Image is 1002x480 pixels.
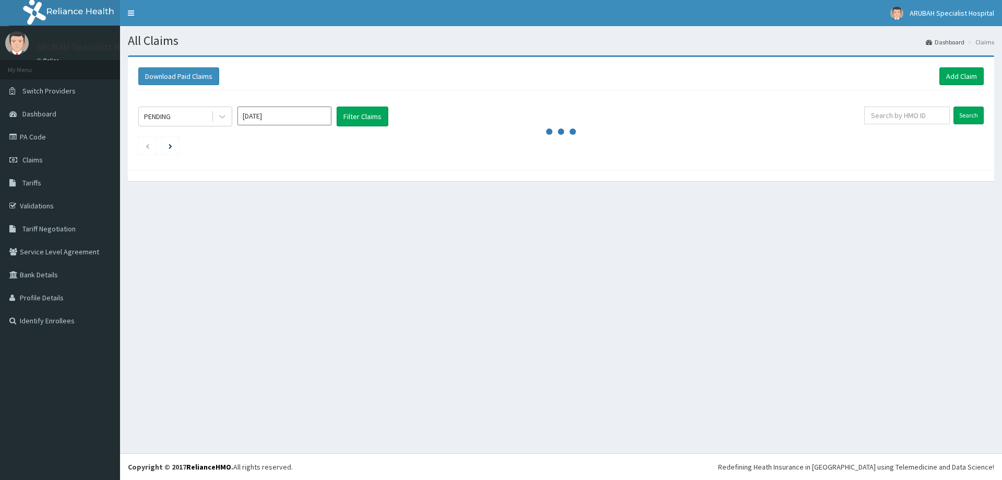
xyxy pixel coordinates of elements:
img: User Image [5,31,29,55]
div: PENDING [144,111,171,122]
p: ARUBAH Specialist Hospital [37,42,149,52]
li: Claims [965,38,994,46]
a: Dashboard [926,38,964,46]
a: Previous page [145,141,150,150]
a: Online [37,57,62,64]
img: User Image [890,7,903,20]
button: Filter Claims [337,107,388,126]
div: Redefining Heath Insurance in [GEOGRAPHIC_DATA] using Telemedicine and Data Science! [718,462,994,472]
span: Claims [22,155,43,165]
a: Next page [169,141,172,150]
strong: Copyright © 2017 . [128,462,233,472]
span: ARUBAH Specialist Hospital [910,8,994,18]
svg: audio-loading [545,116,577,147]
h1: All Claims [128,34,994,48]
input: Search [953,107,984,124]
input: Search by HMO ID [864,107,950,124]
input: Select Month and Year [237,107,331,125]
footer: All rights reserved. [120,453,1002,480]
span: Tariff Negotiation [22,224,76,233]
span: Tariffs [22,178,41,188]
span: Dashboard [22,109,56,119]
span: Switch Providers [22,86,76,96]
button: Download Paid Claims [138,67,219,85]
a: Add Claim [939,67,984,85]
a: RelianceHMO [186,462,231,472]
